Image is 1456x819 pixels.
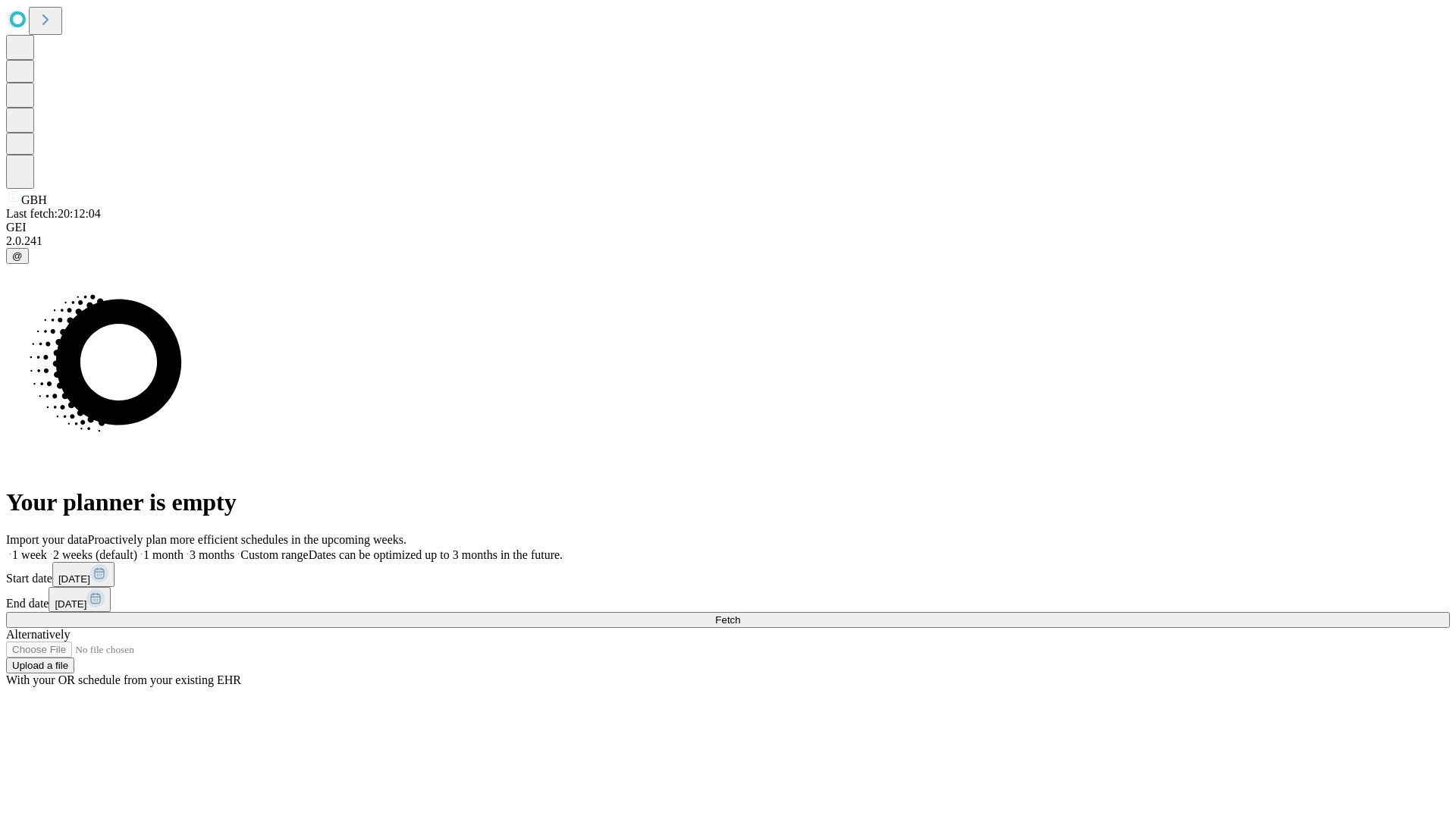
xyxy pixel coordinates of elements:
[6,488,1450,516] h1: Your planner is empty
[715,614,740,626] span: Fetch
[6,221,1450,234] div: GEI
[6,207,101,220] span: Last fetch: 20:12:04
[6,657,74,673] button: Upload a file
[58,573,90,585] span: [DATE]
[6,248,29,264] button: @
[6,234,1450,248] div: 2.0.241
[53,548,137,561] span: 2 weeks (default)
[12,548,47,561] span: 1 week
[49,587,111,612] button: [DATE]
[6,533,88,546] span: Import your data
[6,587,1450,612] div: End date
[143,548,184,561] span: 1 month
[6,562,1450,587] div: Start date
[21,193,47,206] span: GBH
[6,673,241,686] span: With your OR schedule from your existing EHR
[52,562,115,587] button: [DATE]
[88,533,406,546] span: Proactively plan more efficient schedules in the upcoming weeks.
[55,598,86,610] span: [DATE]
[12,250,23,262] span: @
[190,548,234,561] span: 3 months
[309,548,563,561] span: Dates can be optimized up to 3 months in the future.
[240,548,308,561] span: Custom range
[6,612,1450,628] button: Fetch
[6,628,70,641] span: Alternatively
